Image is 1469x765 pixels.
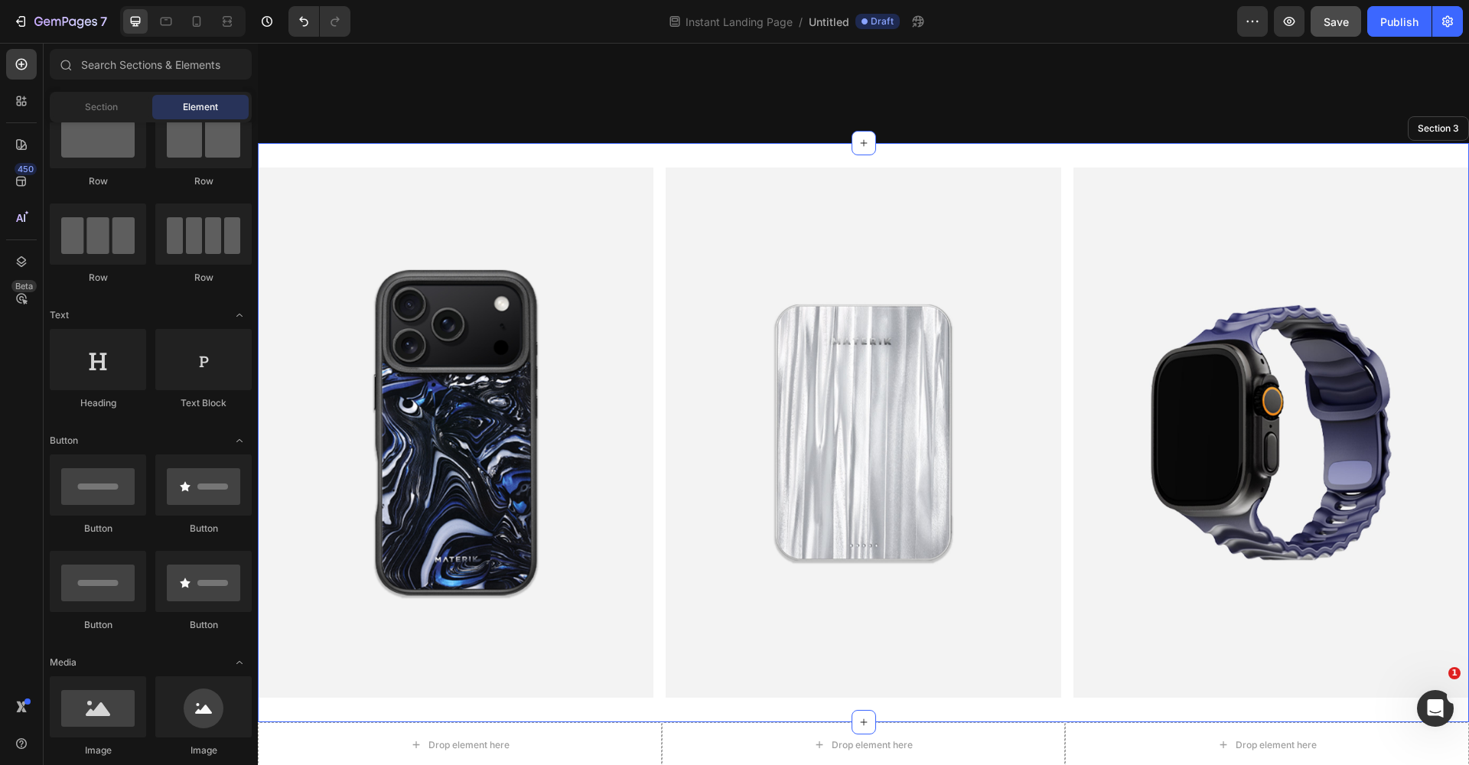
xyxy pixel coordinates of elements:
[155,396,252,410] div: Text Block
[1380,14,1419,30] div: Publish
[155,174,252,188] div: Row
[799,14,803,30] span: /
[809,14,849,30] span: Untitled
[50,434,78,448] span: Button
[85,100,118,114] span: Section
[6,6,114,37] button: 7
[1157,79,1204,93] div: Section 3
[288,6,350,37] div: Undo/Redo
[1448,667,1461,679] span: 1
[574,696,655,708] div: Drop element here
[408,125,803,655] img: gempages_474220107552261063-08cb5bdb-7cdf-42d3-b79b-f57a40e12da3.jpg
[1367,6,1432,37] button: Publish
[227,303,252,327] span: Toggle open
[978,696,1059,708] div: Drop element here
[682,14,796,30] span: Instant Landing Page
[50,656,77,669] span: Media
[15,163,37,175] div: 450
[50,618,146,632] div: Button
[1417,690,1454,727] iframe: Intercom live chat
[816,125,1211,655] img: gempages_474220107552261063-6e8fbe53-64ef-467f-8670-f9c926ed4f64.jpg
[50,271,146,285] div: Row
[871,15,894,28] span: Draft
[50,522,146,535] div: Button
[100,12,107,31] p: 7
[1311,6,1361,37] button: Save
[227,650,252,675] span: Toggle open
[155,271,252,285] div: Row
[155,618,252,632] div: Button
[1324,15,1349,28] span: Save
[155,522,252,535] div: Button
[50,396,146,410] div: Heading
[227,428,252,453] span: Toggle open
[258,43,1469,765] iframe: Design area
[50,49,252,80] input: Search Sections & Elements
[50,174,146,188] div: Row
[11,280,37,292] div: Beta
[171,696,252,708] div: Drop element here
[50,744,146,757] div: Image
[183,100,218,114] span: Element
[50,308,69,322] span: Text
[155,744,252,757] div: Image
